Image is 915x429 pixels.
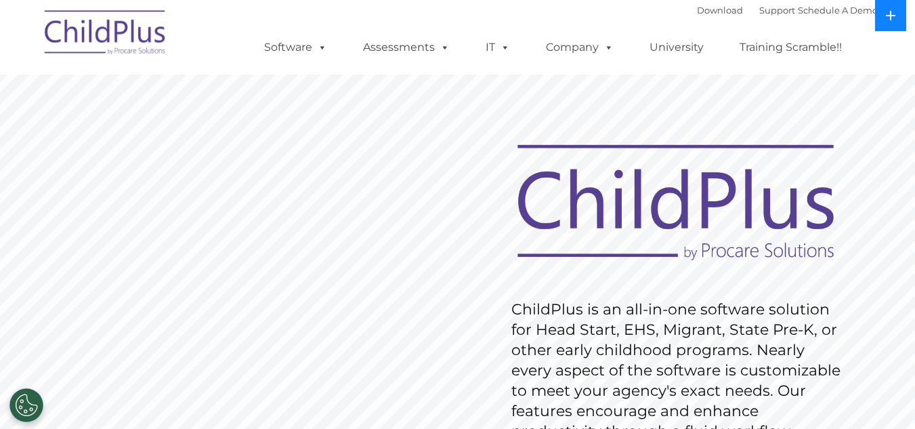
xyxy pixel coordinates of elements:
a: Support [759,5,795,16]
a: Software [251,34,341,61]
font: | [697,5,878,16]
img: ChildPlus by Procare Solutions [38,1,173,68]
a: Training Scramble!! [726,34,855,61]
a: Company [532,34,627,61]
a: University [636,34,717,61]
button: Cookies Settings [9,388,43,422]
a: Schedule A Demo [798,5,878,16]
a: Assessments [349,34,463,61]
a: Download [697,5,743,16]
a: IT [472,34,524,61]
